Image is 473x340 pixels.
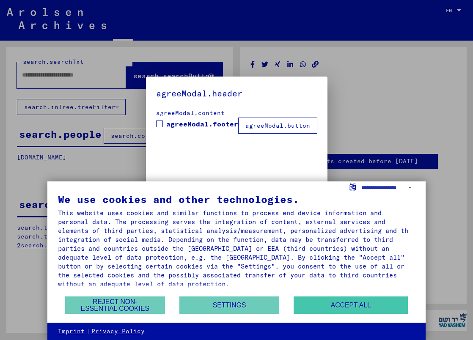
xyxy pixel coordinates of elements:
div: This website uses cookies and similar functions to process end device information and personal da... [58,208,415,288]
div: agreeModal.content [156,109,317,118]
a: Imprint [58,327,85,336]
div: We use cookies and other technologies. [58,194,415,204]
h5: agreeModal.header [156,87,317,100]
a: Privacy Policy [91,327,145,336]
button: Accept all [294,296,408,314]
button: agreeModal.button [238,118,317,134]
button: Reject non-essential cookies [65,296,165,314]
button: Settings [179,296,279,314]
span: agreeModal.footer [166,119,238,129]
